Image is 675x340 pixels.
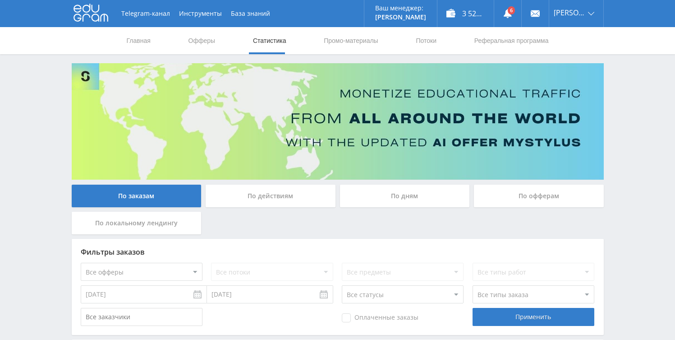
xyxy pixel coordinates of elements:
[72,212,202,234] div: По локальному лендингу
[375,5,426,12] p: Ваш менеджер:
[72,185,202,207] div: По заказам
[252,27,287,54] a: Статистика
[473,27,550,54] a: Реферальная программа
[72,63,604,180] img: Banner
[375,14,426,21] p: [PERSON_NAME]
[126,27,152,54] a: Главная
[474,185,604,207] div: По офферам
[473,308,594,326] div: Применить
[415,27,437,54] a: Потоки
[81,248,595,256] div: Фильтры заказов
[340,185,470,207] div: По дням
[323,27,379,54] a: Промо-материалы
[81,308,202,326] input: Все заказчики
[188,27,216,54] a: Офферы
[206,185,335,207] div: По действиям
[554,9,585,16] span: [PERSON_NAME]
[342,313,418,322] span: Оплаченные заказы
